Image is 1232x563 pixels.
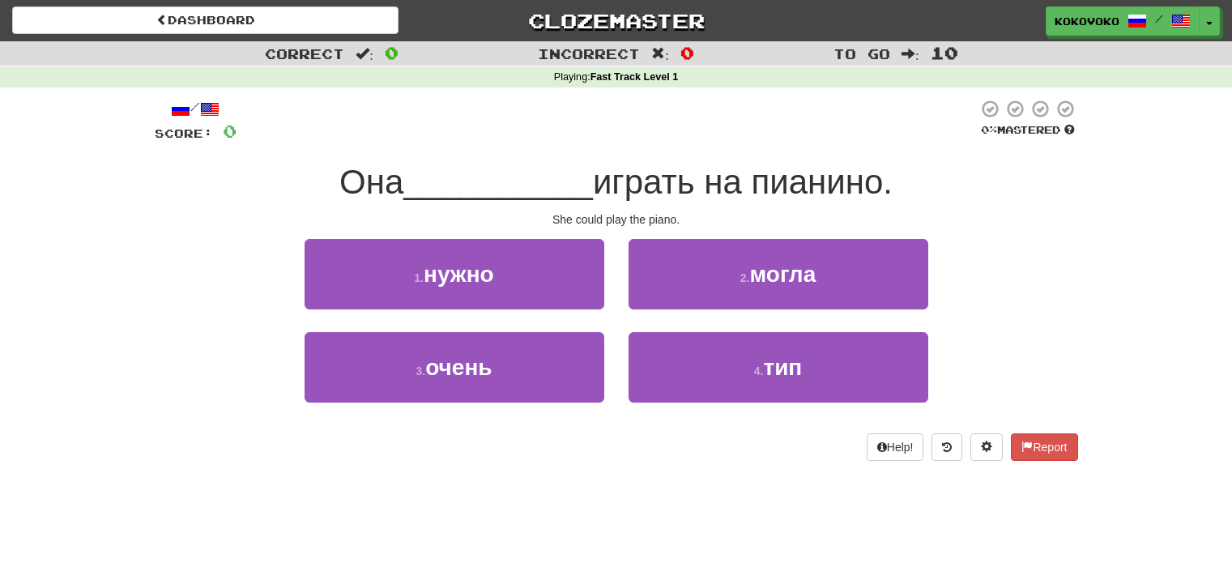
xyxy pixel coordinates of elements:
[416,365,425,377] small: 3 .
[981,123,997,136] span: 0 %
[680,43,694,62] span: 0
[1155,13,1163,24] span: /
[1055,14,1119,28] span: kokovoko
[538,45,640,62] span: Incorrect
[1046,6,1200,36] a: kokovoko /
[12,6,399,34] a: Dashboard
[833,45,890,62] span: To go
[155,211,1078,228] div: She could play the piano.
[385,43,399,62] span: 0
[590,71,679,83] strong: Fast Track Level 1
[305,239,604,309] button: 1.нужно
[305,332,604,403] button: 3.очень
[754,365,764,377] small: 4 .
[651,47,669,61] span: :
[749,262,816,287] span: могла
[593,163,893,201] span: играть на пианино.
[902,47,919,61] span: :
[414,271,424,284] small: 1 .
[223,121,237,141] span: 0
[629,239,928,309] button: 2.могла
[155,99,237,119] div: /
[931,43,958,62] span: 10
[339,163,403,201] span: Она
[356,47,373,61] span: :
[978,123,1078,138] div: Mastered
[425,355,492,380] span: очень
[403,163,593,201] span: __________
[931,433,962,461] button: Round history (alt+y)
[740,271,750,284] small: 2 .
[423,6,809,35] a: Clozemaster
[155,126,213,140] span: Score:
[763,355,802,380] span: тип
[629,332,928,403] button: 4.тип
[867,433,924,461] button: Help!
[424,262,494,287] span: нужно
[1011,433,1077,461] button: Report
[265,45,344,62] span: Correct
